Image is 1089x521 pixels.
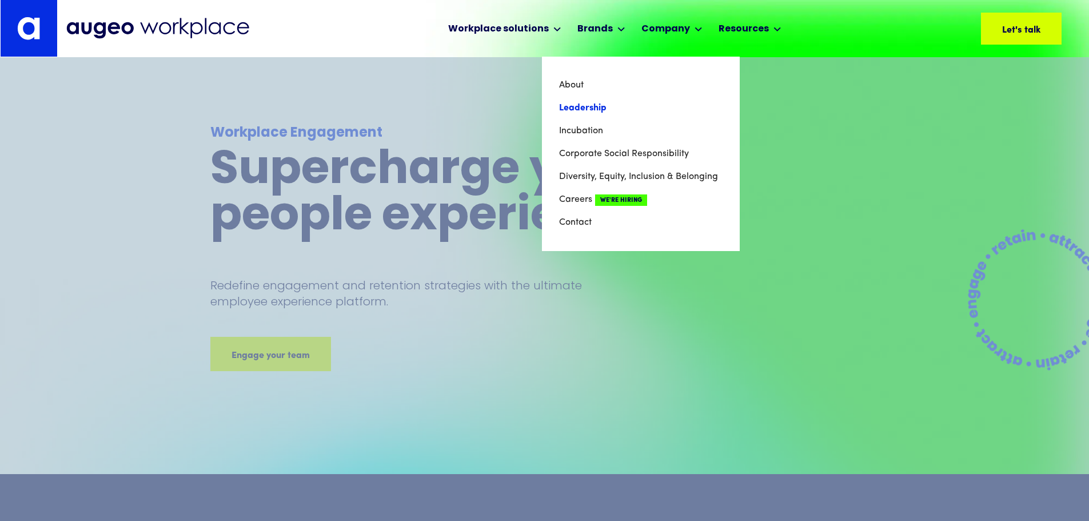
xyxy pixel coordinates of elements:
[66,18,249,39] img: Augeo Workplace business unit full logo in mignight blue.
[559,165,723,188] a: Diversity, Equity, Inclusion & Belonging
[559,142,723,165] a: Corporate Social Responsibility
[577,22,613,36] div: Brands
[981,13,1062,45] a: Let's talk
[448,22,549,36] div: Workplace solutions
[595,194,647,206] span: We're Hiring
[559,120,723,142] a: Incubation
[559,74,723,97] a: About
[17,17,40,40] img: Augeo's "a" monogram decorative logo in white.
[559,97,723,120] a: Leadership
[641,22,690,36] div: Company
[559,211,723,234] a: Contact
[542,57,740,251] nav: Company
[559,188,723,211] a: CareersWe're Hiring
[719,22,769,36] div: Resources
